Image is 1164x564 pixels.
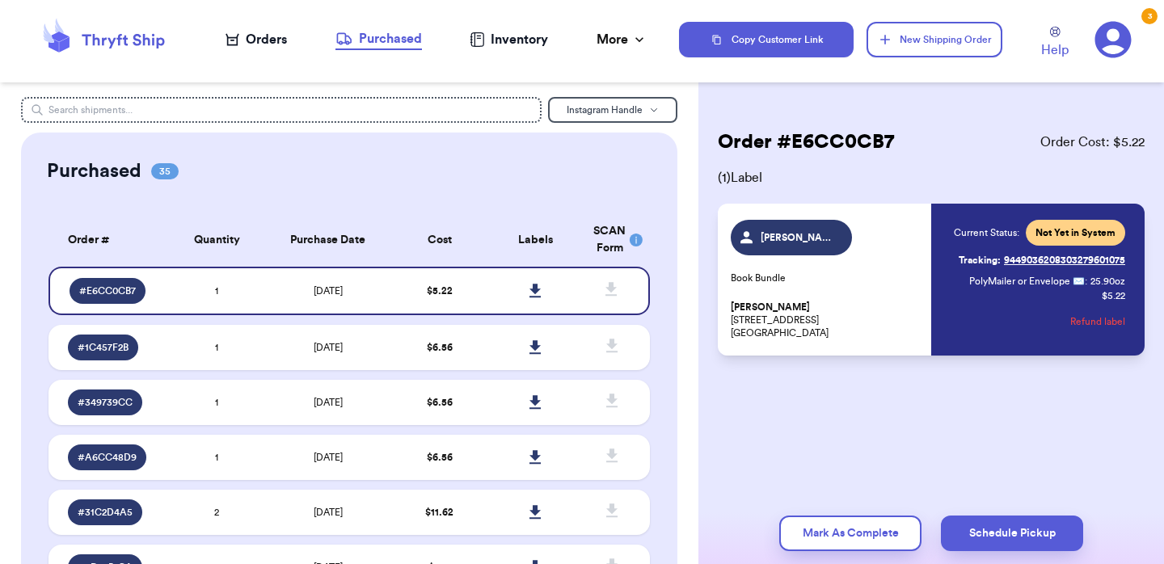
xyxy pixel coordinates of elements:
[1041,27,1069,60] a: Help
[779,516,921,551] button: Mark As Complete
[718,129,894,155] h2: Order # E6CC0CB7
[867,22,1002,57] button: New Shipping Order
[731,271,921,284] p: Book Bundle
[731,301,810,314] span: [PERSON_NAME]
[487,213,584,267] th: Labels
[48,213,169,267] th: Order #
[567,105,643,115] span: Instagram Handle
[78,341,129,354] span: # 1C457F2B
[78,396,133,409] span: # 349739CC
[1085,275,1087,288] span: :
[314,343,343,352] span: [DATE]
[427,343,453,352] span: $ 6.56
[226,30,287,49] a: Orders
[265,213,391,267] th: Purchase Date
[335,29,422,50] a: Purchased
[47,158,141,184] h2: Purchased
[969,276,1085,286] span: PolyMailer or Envelope ✉️
[959,247,1125,273] a: Tracking:9449036208303279601075
[314,507,343,517] span: [DATE]
[425,507,453,517] span: $ 11.62
[1090,275,1125,288] span: 25.90 oz
[593,223,630,257] div: SCAN Form
[151,163,179,179] span: 35
[391,213,487,267] th: Cost
[1070,304,1125,339] button: Refund label
[427,286,453,296] span: $ 5.22
[335,29,422,48] div: Purchased
[314,452,343,462] span: [DATE]
[314,398,343,407] span: [DATE]
[1094,21,1132,58] a: 3
[941,516,1083,551] button: Schedule Pickup
[718,168,1145,187] span: ( 1 ) Label
[731,301,921,339] p: [STREET_ADDRESS] [GEOGRAPHIC_DATA]
[1141,8,1158,24] div: 3
[470,30,548,49] a: Inventory
[78,451,137,464] span: # A6CC48D9
[959,254,1001,267] span: Tracking:
[1035,226,1115,239] span: Not Yet in System
[548,97,677,123] button: Instagram Handle
[761,231,837,244] span: [PERSON_NAME]
[954,226,1019,239] span: Current Status:
[1040,133,1145,152] span: Order Cost: $ 5.22
[79,284,136,297] span: # E6CC0CB7
[21,97,542,123] input: Search shipments...
[427,398,453,407] span: $ 6.56
[215,286,218,296] span: 1
[427,452,453,462] span: $ 6.56
[597,30,647,49] div: More
[214,507,219,517] span: 2
[215,452,218,462] span: 1
[169,213,265,267] th: Quantity
[679,22,854,57] button: Copy Customer Link
[1041,40,1069,60] span: Help
[215,343,218,352] span: 1
[215,398,218,407] span: 1
[314,286,343,296] span: [DATE]
[78,506,133,519] span: # 31C2D4A5
[1102,289,1125,302] p: $ 5.22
